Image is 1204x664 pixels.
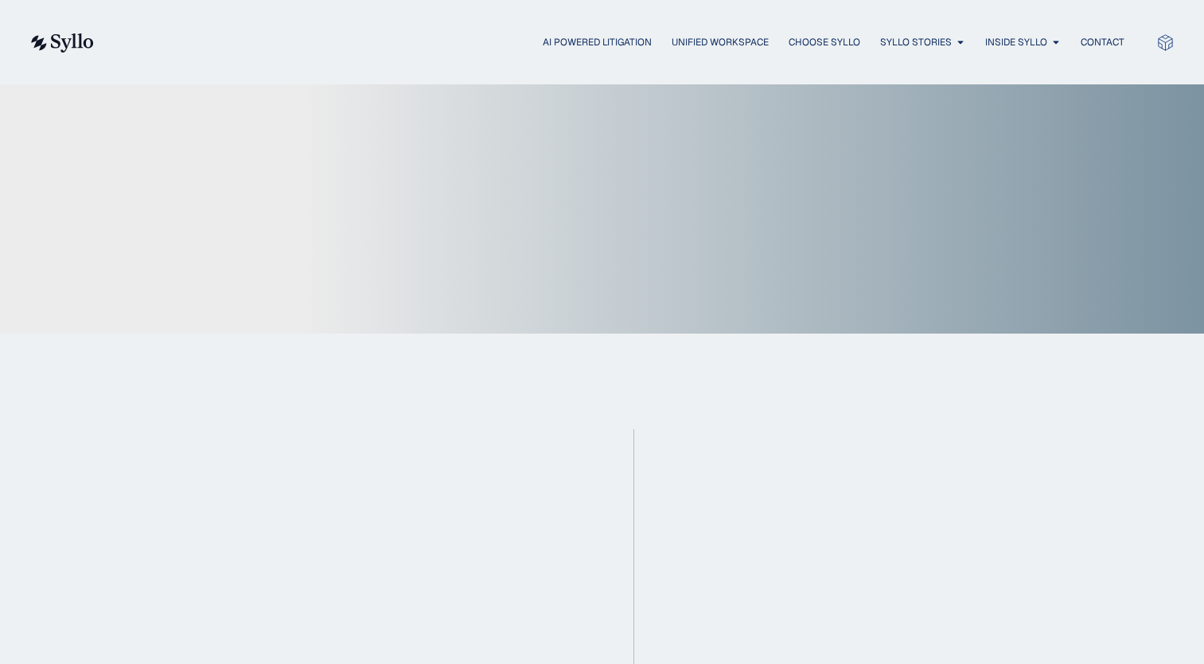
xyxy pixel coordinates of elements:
[1081,35,1124,49] a: Contact
[543,35,652,49] a: AI Powered Litigation
[29,33,94,53] img: syllo
[672,35,769,49] a: Unified Workspace
[789,35,860,49] a: Choose Syllo
[126,35,1124,50] nav: Menu
[985,35,1047,49] a: Inside Syllo
[126,35,1124,50] div: Menu Toggle
[880,35,952,49] a: Syllo Stories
